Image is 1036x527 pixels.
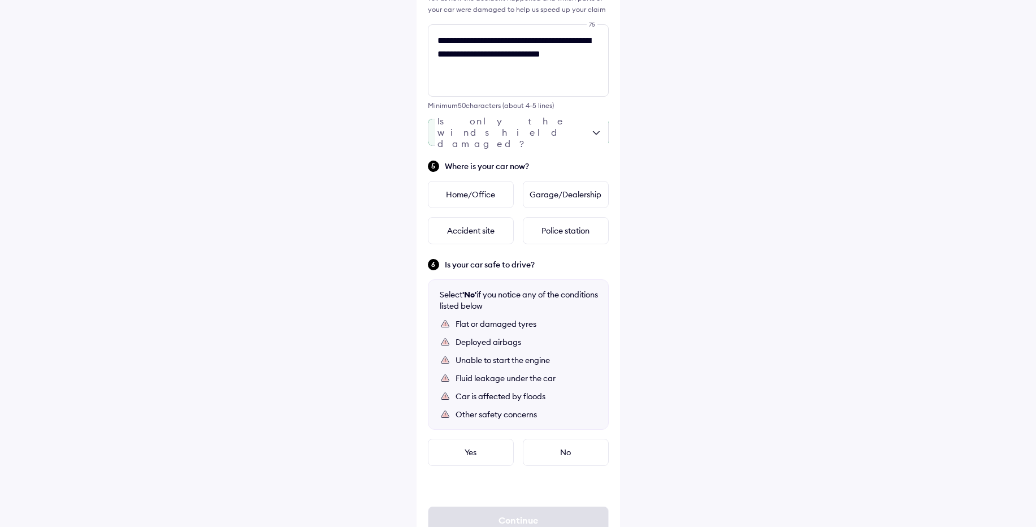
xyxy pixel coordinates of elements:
[456,409,597,420] div: Other safety concerns
[523,439,609,466] div: No
[523,181,609,208] div: Garage/Dealership
[440,289,598,312] div: Select if you notice any of the conditions listed below
[445,161,609,172] span: Where is your car now?
[456,391,597,402] div: Car is affected by floods
[456,373,597,384] div: Fluid leakage under the car
[428,181,514,208] div: Home/Office
[445,259,609,270] span: Is your car safe to drive?
[428,101,609,110] div: Minimum 50 characters (about 4-5 lines)
[428,217,514,244] div: Accident site
[456,355,597,366] div: Unable to start the engine
[456,318,597,330] div: Flat or damaged tyres
[523,217,609,244] div: Police station
[462,290,476,300] b: 'No'
[428,439,514,466] div: Yes
[456,336,597,348] div: Deployed airbags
